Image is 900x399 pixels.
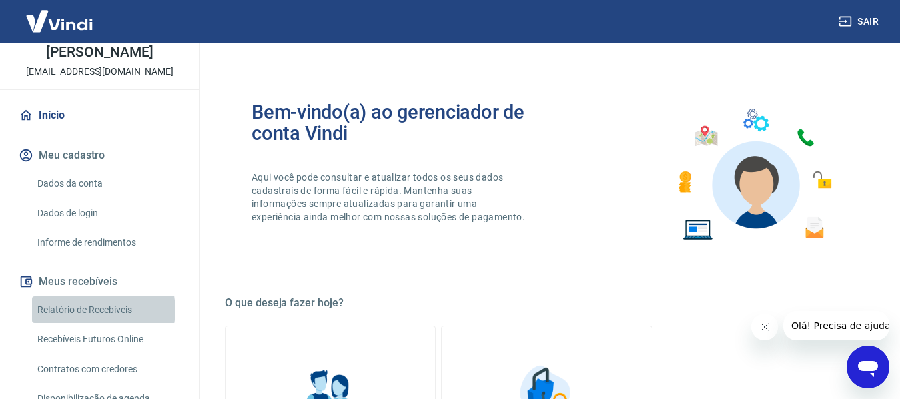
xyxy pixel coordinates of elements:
img: Vindi [16,1,103,41]
a: Início [16,101,183,130]
a: Informe de rendimentos [32,229,183,256]
img: Imagem de um avatar masculino com diversos icones exemplificando as funcionalidades do gerenciado... [667,101,841,248]
h2: Bem-vindo(a) ao gerenciador de conta Vindi [252,101,547,144]
a: Relatório de Recebíveis [32,296,183,324]
a: Dados de login [32,200,183,227]
button: Meus recebíveis [16,267,183,296]
iframe: Botão para abrir a janela de mensagens [847,346,889,388]
button: Meu cadastro [16,141,183,170]
p: [EMAIL_ADDRESS][DOMAIN_NAME] [26,65,173,79]
iframe: Fechar mensagem [751,314,778,340]
button: Sair [836,9,884,34]
h5: O que deseja fazer hoje? [225,296,868,310]
p: Aqui você pode consultar e atualizar todos os seus dados cadastrais de forma fácil e rápida. Mant... [252,171,528,224]
p: [PERSON_NAME] [46,45,153,59]
a: Dados da conta [32,170,183,197]
a: Recebíveis Futuros Online [32,326,183,353]
span: Olá! Precisa de ajuda? [8,9,112,20]
a: Contratos com credores [32,356,183,383]
iframe: Mensagem da empresa [783,311,889,340]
